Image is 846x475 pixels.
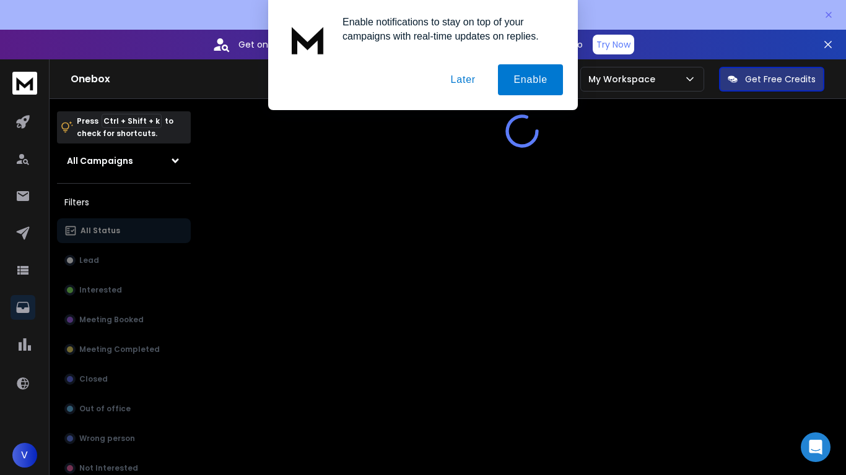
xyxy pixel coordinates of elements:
button: V [12,443,37,468]
p: Press to check for shortcuts. [77,115,173,140]
h3: Filters [57,194,191,211]
div: Enable notifications to stay on top of your campaigns with real-time updates on replies. [333,15,563,43]
div: Open Intercom Messenger [801,432,831,462]
img: notification icon [283,15,333,64]
button: Enable [498,64,563,95]
h1: All Campaigns [67,155,133,167]
span: Ctrl + Shift + k [102,114,162,128]
button: All Campaigns [57,148,191,173]
button: Later [435,64,491,95]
